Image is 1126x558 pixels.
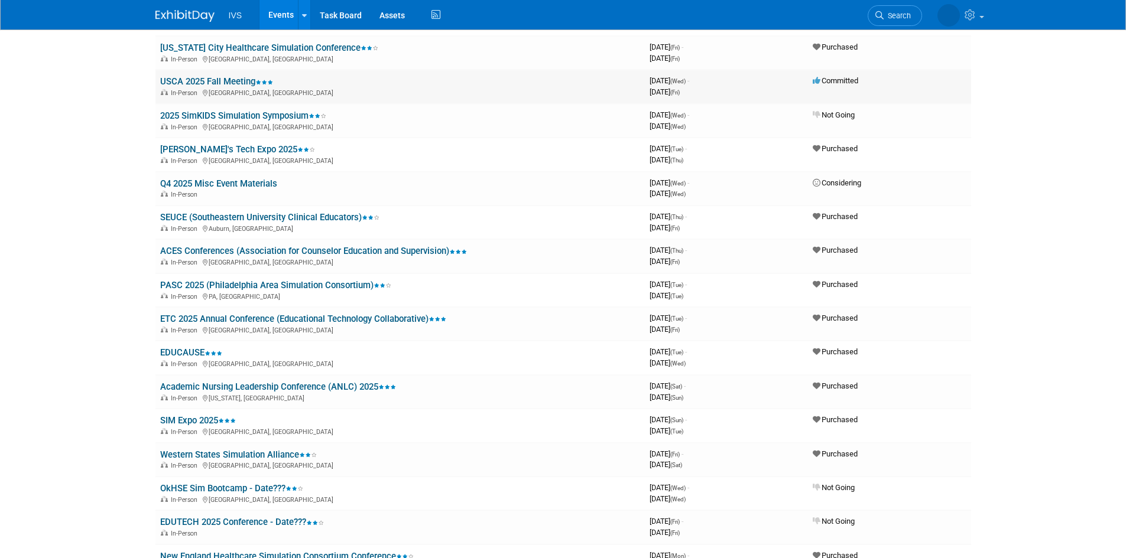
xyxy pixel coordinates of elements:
span: (Wed) [670,78,686,84]
img: In-Person Event [161,157,168,163]
span: Considering [813,178,861,187]
span: (Thu) [670,214,683,220]
span: (Wed) [670,191,686,197]
span: Not Going [813,110,855,119]
span: In-Person [171,496,201,504]
span: [DATE] [650,110,689,119]
span: [DATE] [650,415,687,424]
div: [GEOGRAPHIC_DATA], [GEOGRAPHIC_DATA] [160,426,640,436]
span: (Fri) [670,89,680,96]
span: - [685,246,687,254]
span: Not Going [813,517,855,526]
span: [DATE] [650,54,680,63]
span: (Wed) [670,496,686,502]
img: ExhibitDay [155,10,215,22]
span: (Fri) [670,259,680,265]
span: Purchased [813,144,858,153]
span: [DATE] [650,517,683,526]
span: - [685,314,687,322]
span: (Tue) [670,293,683,299]
span: - [685,415,687,424]
span: [DATE] [650,76,689,85]
span: In-Person [171,123,201,131]
div: Auburn, [GEOGRAPHIC_DATA] [160,223,640,233]
span: Purchased [813,449,858,458]
span: Purchased [813,43,858,51]
span: [DATE] [650,325,680,334]
img: In-Person Event [161,496,168,502]
span: (Thu) [670,247,683,254]
span: (Fri) [670,327,680,333]
span: (Tue) [670,282,683,288]
a: Search [868,5,922,26]
div: [GEOGRAPHIC_DATA], [GEOGRAPHIC_DATA] [160,155,640,165]
span: [DATE] [650,347,687,356]
span: [DATE] [650,528,680,537]
span: (Sun) [670,417,683,423]
span: In-Person [171,157,201,165]
span: - [685,347,687,356]
span: - [685,280,687,289]
span: - [682,517,683,526]
span: (Fri) [670,451,680,458]
span: In-Person [171,89,201,97]
span: Committed [813,76,858,85]
span: Search [884,11,911,20]
div: [GEOGRAPHIC_DATA], [GEOGRAPHIC_DATA] [160,54,640,63]
span: In-Person [171,56,201,63]
span: [DATE] [650,483,689,492]
span: Not Going [813,483,855,492]
span: (Fri) [670,56,680,62]
a: Q4 2025 Misc Event Materials [160,178,277,189]
span: Purchased [813,212,858,221]
span: In-Person [171,191,201,198]
img: In-Person Event [161,462,168,468]
span: [DATE] [650,189,686,198]
span: In-Person [171,327,201,334]
span: (Fri) [670,44,680,51]
span: - [687,178,689,187]
img: In-Person Event [161,191,168,197]
a: USCA 2025 Fall Meeting [160,76,273,87]
span: Purchased [813,347,858,356]
span: (Fri) [670,530,680,536]
span: - [682,43,683,51]
span: [DATE] [650,358,686,367]
span: (Wed) [670,360,686,367]
span: [DATE] [650,87,680,96]
span: (Wed) [670,180,686,187]
span: (Tue) [670,315,683,322]
div: [GEOGRAPHIC_DATA], [GEOGRAPHIC_DATA] [160,460,640,469]
img: In-Person Event [161,56,168,61]
img: In-Person Event [161,394,168,400]
div: [GEOGRAPHIC_DATA], [GEOGRAPHIC_DATA] [160,494,640,504]
span: [DATE] [650,449,683,458]
span: - [682,449,683,458]
span: [DATE] [650,257,680,266]
span: (Fri) [670,225,680,231]
span: [DATE] [650,426,683,435]
img: In-Person Event [161,293,168,299]
span: [DATE] [650,212,687,221]
span: [DATE] [650,43,683,51]
a: ACES Conferences (Association for Counselor Education and Supervision) [160,246,467,256]
a: EDUCAUSE [160,347,222,358]
img: In-Person Event [161,259,168,265]
img: Carrie Rhoads [937,4,960,27]
img: In-Person Event [161,530,168,536]
a: PASC 2025 (Philadelphia Area Simulation Consortium) [160,280,391,291]
span: (Tue) [670,349,683,355]
span: - [685,144,687,153]
img: In-Person Event [161,360,168,366]
a: SIM Expo 2025 [160,415,236,426]
span: [DATE] [650,155,683,164]
span: In-Person [171,259,201,266]
span: (Wed) [670,123,686,130]
span: - [684,381,686,390]
span: [DATE] [650,122,686,130]
a: Western States Simulation Alliance [160,449,317,460]
span: (Sat) [670,383,682,390]
a: 2025 SimKIDS Simulation Symposium [160,110,326,121]
div: [US_STATE], [GEOGRAPHIC_DATA] [160,393,640,402]
span: Purchased [813,314,858,322]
